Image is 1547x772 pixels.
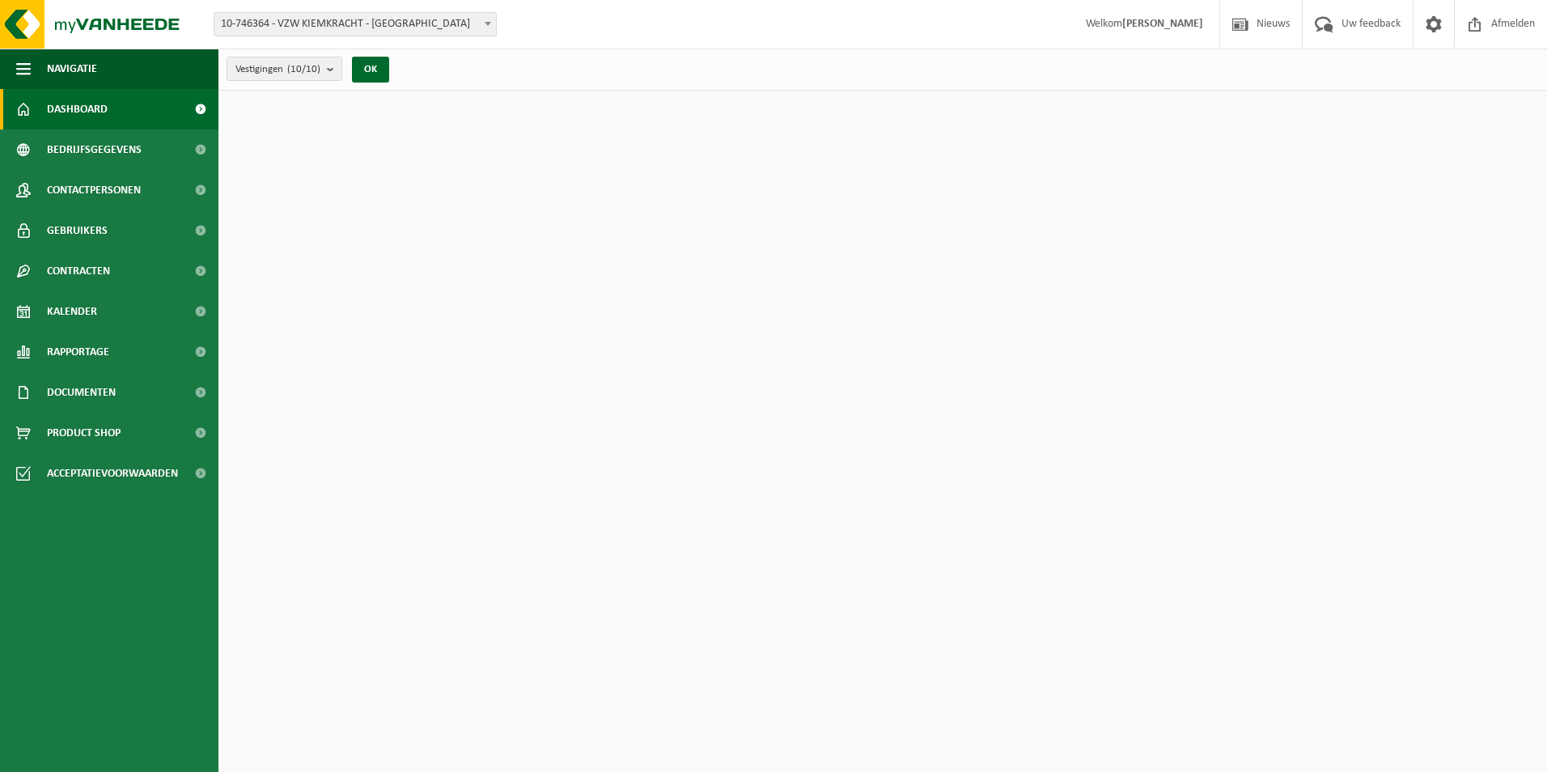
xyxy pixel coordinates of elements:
[47,453,178,494] span: Acceptatievoorwaarden
[47,49,97,89] span: Navigatie
[214,13,496,36] span: 10-746364 - VZW KIEMKRACHT - HAMME
[47,291,97,332] span: Kalender
[287,64,320,74] count: (10/10)
[47,170,141,210] span: Contactpersonen
[47,210,108,251] span: Gebruikers
[47,89,108,129] span: Dashboard
[352,57,389,83] button: OK
[214,12,497,36] span: 10-746364 - VZW KIEMKRACHT - HAMME
[47,251,110,291] span: Contracten
[47,129,142,170] span: Bedrijfsgegevens
[47,372,116,413] span: Documenten
[227,57,342,81] button: Vestigingen(10/10)
[47,332,109,372] span: Rapportage
[1122,18,1203,30] strong: [PERSON_NAME]
[47,413,121,453] span: Product Shop
[235,57,320,82] span: Vestigingen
